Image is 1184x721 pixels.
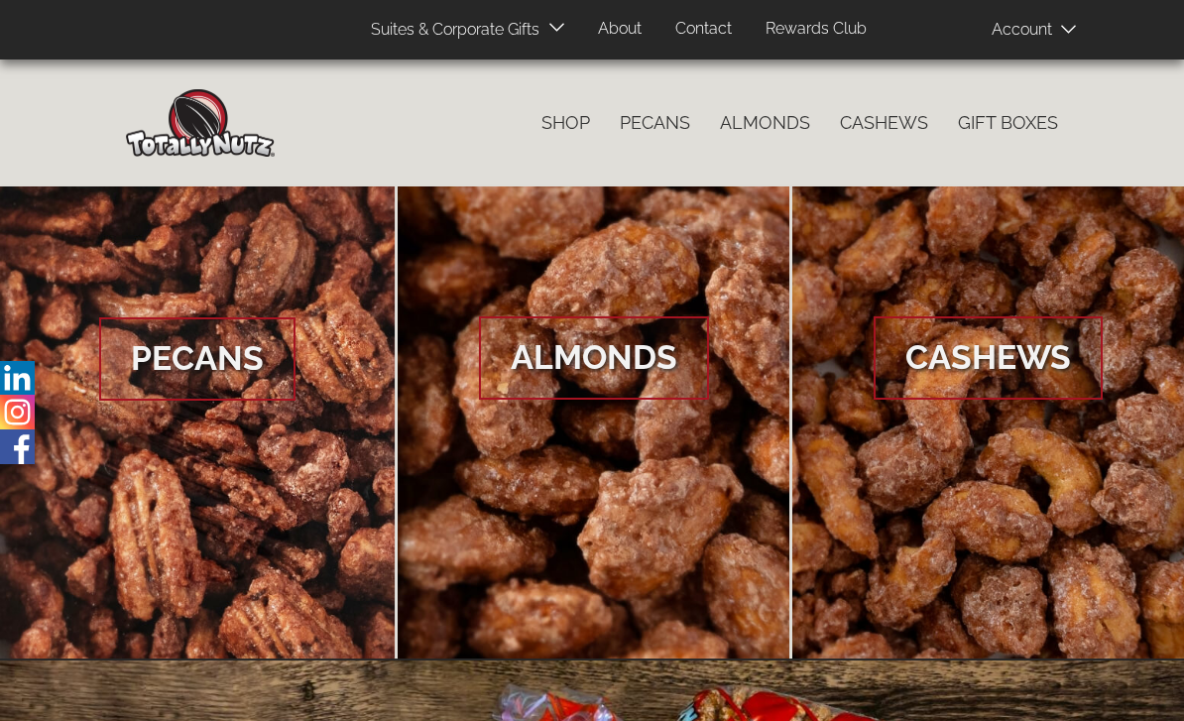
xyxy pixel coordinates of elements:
[943,102,1073,144] a: Gift Boxes
[751,10,882,49] a: Rewards Club
[825,102,943,144] a: Cashews
[660,10,747,49] a: Contact
[705,102,825,144] a: Almonds
[583,10,656,49] a: About
[356,11,545,50] a: Suites & Corporate Gifts
[398,186,790,661] a: Almonds
[605,102,705,144] a: Pecans
[99,317,296,401] span: Pecans
[126,89,275,157] img: Home
[527,102,605,144] a: Shop
[874,316,1103,400] span: Cashews
[479,316,709,400] span: Almonds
